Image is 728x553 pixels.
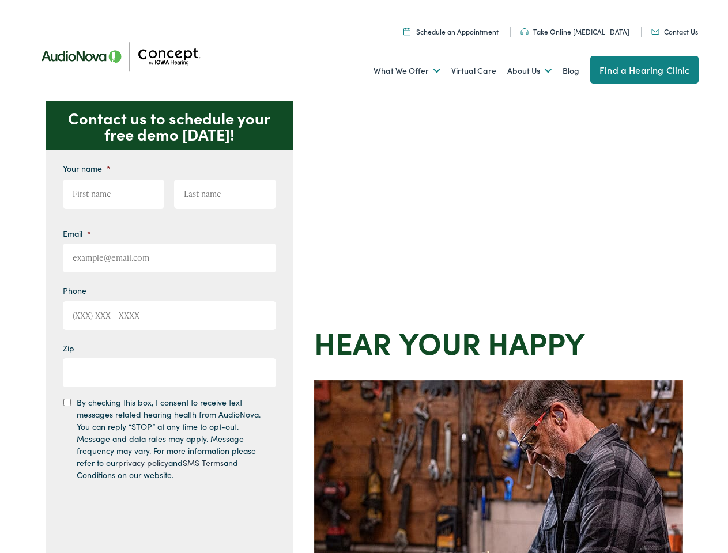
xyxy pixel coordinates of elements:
[63,343,74,353] label: Zip
[63,301,276,330] input: (XXX) XXX - XXXX
[451,50,496,92] a: Virtual Care
[563,50,579,92] a: Blog
[314,321,391,363] strong: Hear
[63,180,165,209] input: First name
[403,28,410,35] img: A calendar icon to schedule an appointment at Concept by Iowa Hearing.
[63,244,276,272] input: example@email.com
[63,228,91,238] label: Email
[399,321,585,363] strong: your Happy
[46,101,293,150] p: Contact us to schedule your free demo [DATE]!
[520,26,629,36] a: Take Online [MEDICAL_DATA]
[520,28,529,35] img: utility icon
[374,50,440,92] a: What We Offer
[651,26,698,36] a: Contact Us
[174,180,276,209] input: Last name
[77,396,266,481] label: By checking this box, I consent to receive text messages related hearing health from AudioNova. Y...
[63,285,86,296] label: Phone
[118,457,168,468] a: privacy policy
[403,26,499,36] a: Schedule an Appointment
[651,29,659,35] img: utility icon
[507,50,552,92] a: About Us
[590,56,699,84] a: Find a Hearing Clinic
[183,457,224,468] a: SMS Terms
[63,163,111,173] label: Your name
